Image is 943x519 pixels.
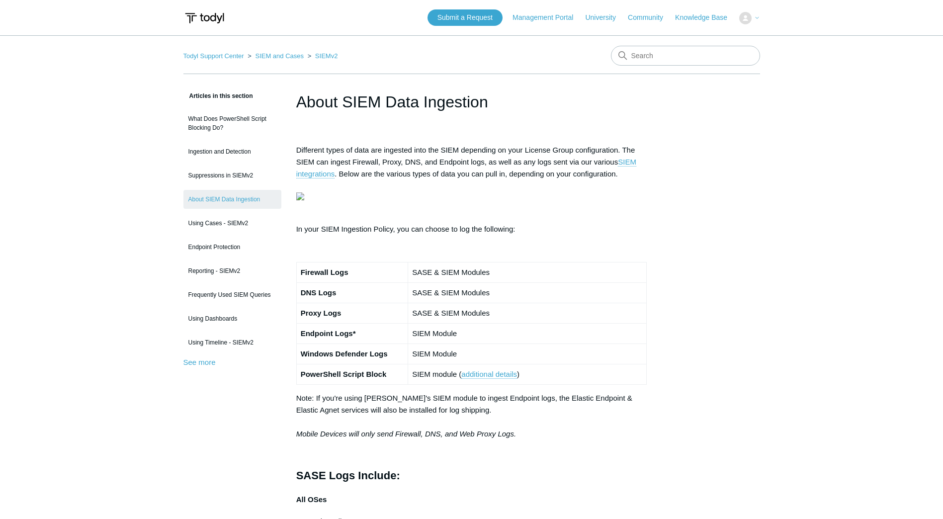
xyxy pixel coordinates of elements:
[183,309,281,328] a: Using Dashboards
[301,309,342,317] strong: Proxy Logs
[183,238,281,257] a: Endpoint Protection
[296,192,304,200] img: 18224634016147
[183,142,281,161] a: Ingestion and Detection
[428,9,503,26] a: Submit a Request
[675,12,737,23] a: Knowledge Base
[306,52,338,60] li: SIEMv2
[183,358,216,366] a: See more
[183,52,244,60] a: Todyl Support Center
[183,190,281,209] a: About SIEM Data Ingestion
[183,109,281,137] a: What Does PowerShell Script Blocking Do?
[183,285,281,304] a: Frequently Used SIEM Queries
[296,430,516,438] em: Mobile Devices will only send Firewall, DNS, and Web Proxy Logs.
[408,303,647,324] td: SASE & SIEM Modules
[301,329,356,338] strong: Endpoint Logs*
[296,223,647,235] p: In your SIEM Ingestion Policy, you can choose to log the following:
[246,52,305,60] li: SIEM and Cases
[183,92,253,99] span: Articles in this section
[611,46,760,66] input: Search
[315,52,338,60] a: SIEMv2
[408,262,647,283] td: SASE & SIEM Modules
[301,349,388,358] strong: Windows Defender Logs
[301,288,337,297] strong: DNS Logs
[183,9,226,27] img: Todyl Support Center Help Center home page
[183,333,281,352] a: Using Timeline - SIEMv2
[585,12,625,23] a: University
[628,12,673,23] a: Community
[296,144,647,216] p: Different types of data are ingested into the SIEM depending on your License Group configuration....
[301,370,387,378] strong: PowerShell Script Block
[513,12,583,23] a: Management Portal
[296,469,400,482] strong: SASE Logs Include:
[296,495,327,504] strong: All OSes
[408,283,647,303] td: SASE & SIEM Modules
[183,166,281,185] a: Suppressions in SIEMv2
[408,344,647,364] td: SIEM Module
[183,52,246,60] li: Todyl Support Center
[296,392,647,440] p: Note: If you're using [PERSON_NAME]'s SIEM module to ingest Endpoint logs, the Elastic Endpoint &...
[461,370,517,379] a: additional details
[255,52,304,60] a: SIEM and Cases
[183,261,281,280] a: Reporting - SIEMv2
[408,364,647,385] td: SIEM module ( )
[183,214,281,233] a: Using Cases - SIEMv2
[296,90,647,114] h1: About SIEM Data Ingestion
[408,324,647,344] td: SIEM Module
[301,268,348,276] strong: Firewall Logs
